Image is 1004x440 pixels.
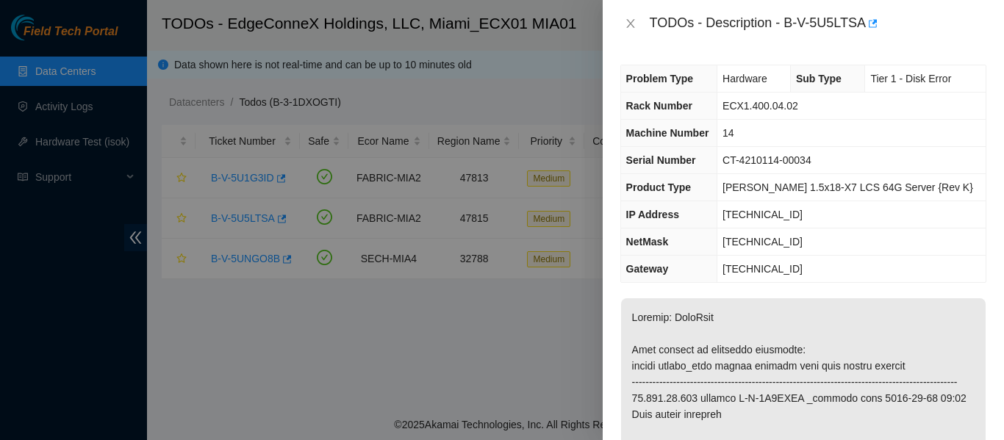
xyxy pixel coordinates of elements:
[796,73,842,84] span: Sub Type
[626,181,691,193] span: Product Type
[722,263,803,275] span: [TECHNICAL_ID]
[626,263,669,275] span: Gateway
[722,209,803,220] span: [TECHNICAL_ID]
[722,73,767,84] span: Hardware
[722,236,803,248] span: [TECHNICAL_ID]
[626,73,694,84] span: Problem Type
[620,17,641,31] button: Close
[626,100,692,112] span: Rack Number
[722,127,734,139] span: 14
[626,209,679,220] span: IP Address
[650,12,986,35] div: TODOs - Description - B-V-5U5LTSA
[626,154,696,166] span: Serial Number
[722,154,811,166] span: CT-4210114-00034
[626,127,709,139] span: Machine Number
[722,100,798,112] span: ECX1.400.04.02
[626,236,669,248] span: NetMask
[722,181,973,193] span: [PERSON_NAME] 1.5x18-X7 LCS 64G Server {Rev K}
[870,73,951,84] span: Tier 1 - Disk Error
[625,18,637,29] span: close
